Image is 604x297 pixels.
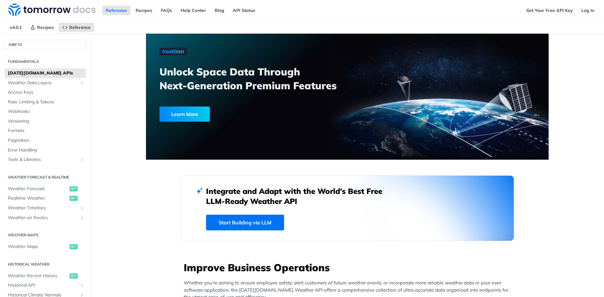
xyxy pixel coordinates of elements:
button: JUMP TO [5,40,86,49]
div: Learn More [159,107,210,122]
a: Pagination [5,136,86,145]
span: Error Handling [8,147,84,153]
a: Blog [211,6,228,15]
a: Error Handling [5,146,86,155]
span: Weather Recent History [8,273,68,279]
span: [DATE][DOMAIN_NAME] APIs [8,70,84,76]
span: Weather Timelines [8,205,78,211]
a: Access Keys [5,88,86,97]
span: Realtime Weather [8,195,68,201]
span: v4.0.1 [6,23,25,32]
a: Historical APIShow subpages for Historical API [5,281,86,290]
a: Weather Recent Historyget [5,271,86,281]
a: FAQs [157,6,176,15]
span: Reference [69,25,91,30]
a: Weather Mapsget [5,242,86,251]
h2: Weather Maps [5,232,86,238]
a: Help Center [177,6,210,15]
a: Reference [102,6,131,15]
h3: Unlock Space Data Through Next-Generation Premium Features [159,65,354,92]
span: get [70,196,78,201]
h3: Improve Business Operations [184,261,514,274]
span: get [70,244,78,249]
span: Pagination [8,137,84,144]
span: Webhooks [8,108,84,115]
button: Show subpages for Weather on Routes [79,215,84,220]
span: Recipes [37,25,54,30]
span: Rate Limiting & Tokens [8,99,84,105]
a: Formats [5,126,86,135]
span: Versioning [8,118,84,124]
span: Access Keys [8,89,84,96]
a: Recipes [27,23,57,32]
a: Weather Forecastget [5,184,86,194]
span: Weather on Routes [8,215,78,221]
a: Realtime Weatherget [5,194,86,203]
a: Rate Limiting & Tokens [5,97,86,107]
a: API Status [229,6,259,15]
button: Show subpages for Weather Timelines [79,206,84,211]
span: Tools & Libraries [8,157,78,163]
a: Learn More [159,107,315,122]
span: Historical API [8,282,78,289]
a: Weather on RoutesShow subpages for Weather on Routes [5,213,86,223]
img: NextGen [159,48,187,55]
a: Webhooks [5,107,86,116]
span: get [70,273,78,278]
a: Recipes [132,6,156,15]
button: Show subpages for Historical API [79,283,84,288]
h2: Historical Weather [5,261,86,267]
span: Formats [8,128,84,134]
a: Get Your Free API Key [523,6,576,15]
span: Weather Maps [8,244,68,250]
button: Show subpages for Weather Data Layers [79,80,84,85]
img: Tomorrow.io Weather API Docs [8,3,96,16]
a: Weather Data LayersShow subpages for Weather Data Layers [5,78,86,88]
span: Weather Data Layers [8,80,78,86]
a: Log In [578,6,598,15]
h2: Weather Forecast & realtime [5,174,86,180]
h2: Integrate and Adapt with the World’s Best Free LLM-Ready Weather API [206,186,392,206]
span: Weather Forecast [8,186,68,192]
a: Weather TimelinesShow subpages for Weather Timelines [5,203,86,213]
a: Versioning [5,117,86,126]
button: Show subpages for Tools & Libraries [79,157,84,162]
a: [DATE][DOMAIN_NAME] APIs [5,69,86,78]
a: Reference [59,23,94,32]
a: Tools & LibrariesShow subpages for Tools & Libraries [5,155,86,164]
a: Start Building via LLM [206,215,284,230]
span: get [70,186,78,191]
h2: Fundamentals [5,59,86,64]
